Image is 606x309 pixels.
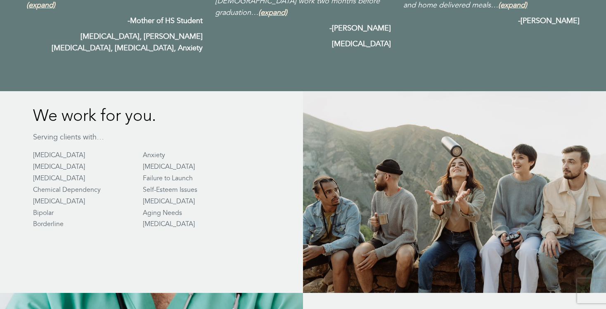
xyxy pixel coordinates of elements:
[258,7,287,18] span: (expand)
[33,108,253,126] h3: We work for you.
[33,132,253,143] p: Serving clients with…
[143,208,253,218] li: Aging Needs
[143,162,253,172] li: [MEDICAL_DATA]
[518,16,580,26] strong: -[PERSON_NAME]
[143,151,253,160] li: Anxiety
[33,208,143,218] li: Bipolar
[52,31,203,53] b: [MEDICAL_DATA], [PERSON_NAME][MEDICAL_DATA], [MEDICAL_DATA], Anxiety
[33,185,143,195] li: Chemical Dependency
[143,185,253,195] li: Self-Esteem Issues
[303,91,606,293] img: home_image.jpeg
[143,174,253,183] li: Failure to Launch
[143,219,253,229] li: [MEDICAL_DATA]
[33,162,143,172] li: [MEDICAL_DATA]
[33,174,143,183] li: [MEDICAL_DATA]
[128,16,203,26] b: -Mother of HS Student
[143,197,253,206] li: [MEDICAL_DATA]
[33,197,143,206] li: [MEDICAL_DATA]
[33,151,143,160] li: [MEDICAL_DATA]
[33,219,143,229] li: Borderline
[332,39,391,49] b: [MEDICAL_DATA]
[329,23,391,33] b: -[PERSON_NAME]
